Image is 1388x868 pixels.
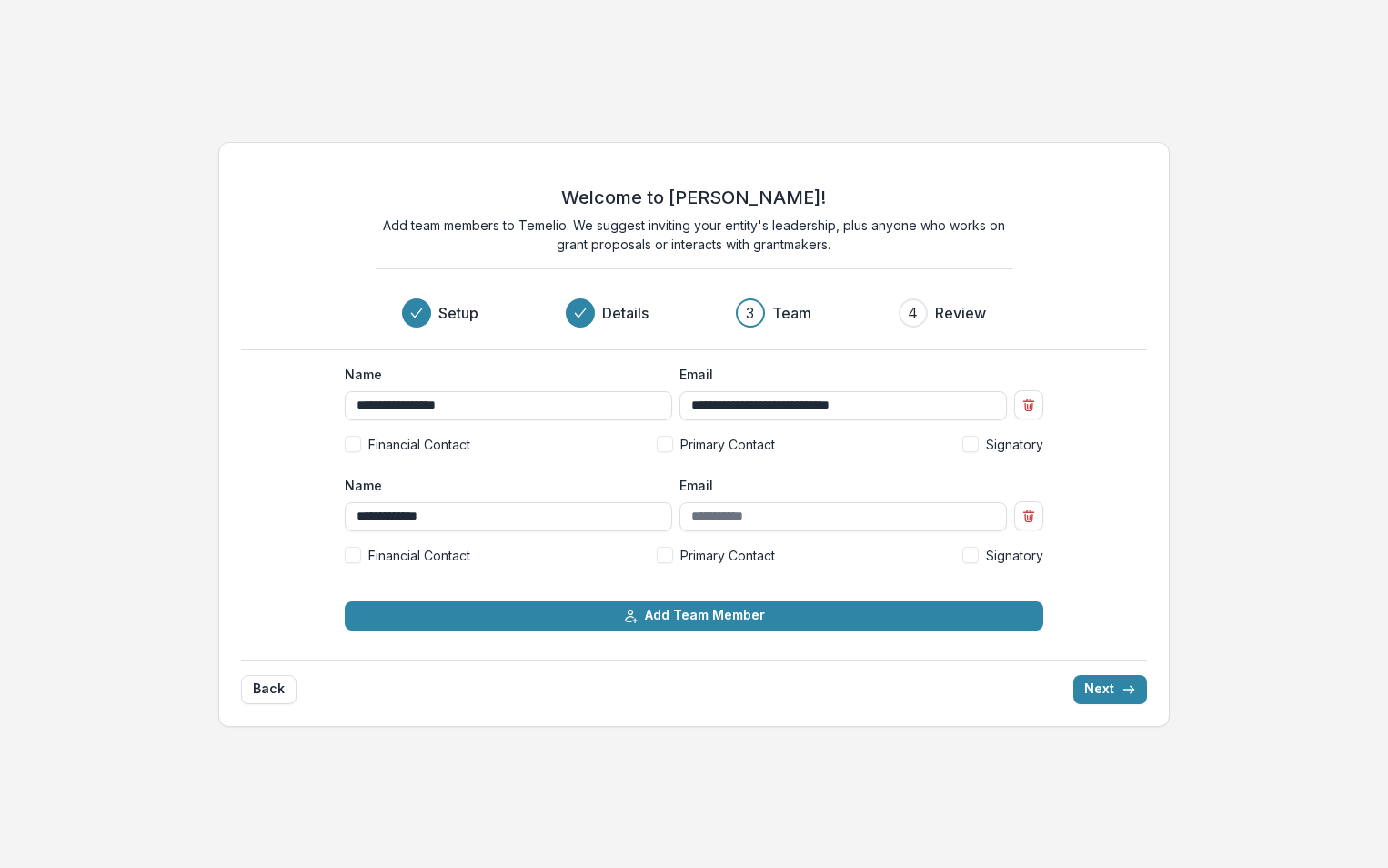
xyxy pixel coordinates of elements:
[680,546,775,565] span: Primary Contact
[561,187,826,208] h2: Welcome to [PERSON_NAME]!
[345,365,661,384] label: Name
[368,546,470,565] span: Financial Contact
[368,435,470,454] span: Financial Contact
[680,435,775,454] span: Primary Contact
[1014,390,1043,419] button: Remove team member
[935,302,986,324] h3: Review
[438,302,478,324] h3: Setup
[345,476,661,495] label: Name
[345,601,1043,631] button: Add Team Member
[746,302,754,324] div: 3
[1014,501,1043,530] button: Remove team member
[986,546,1043,565] span: Signatory
[908,302,918,324] div: 4
[241,675,297,704] button: Back
[376,216,1012,254] p: Add team members to Temelio. We suggest inviting your entity's leadership, plus anyone who works ...
[1073,675,1147,704] button: Next
[402,298,986,328] div: Progress
[602,302,649,324] h3: Details
[679,476,996,495] label: Email
[986,435,1043,454] span: Signatory
[679,365,996,384] label: Email
[772,302,811,324] h3: Team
